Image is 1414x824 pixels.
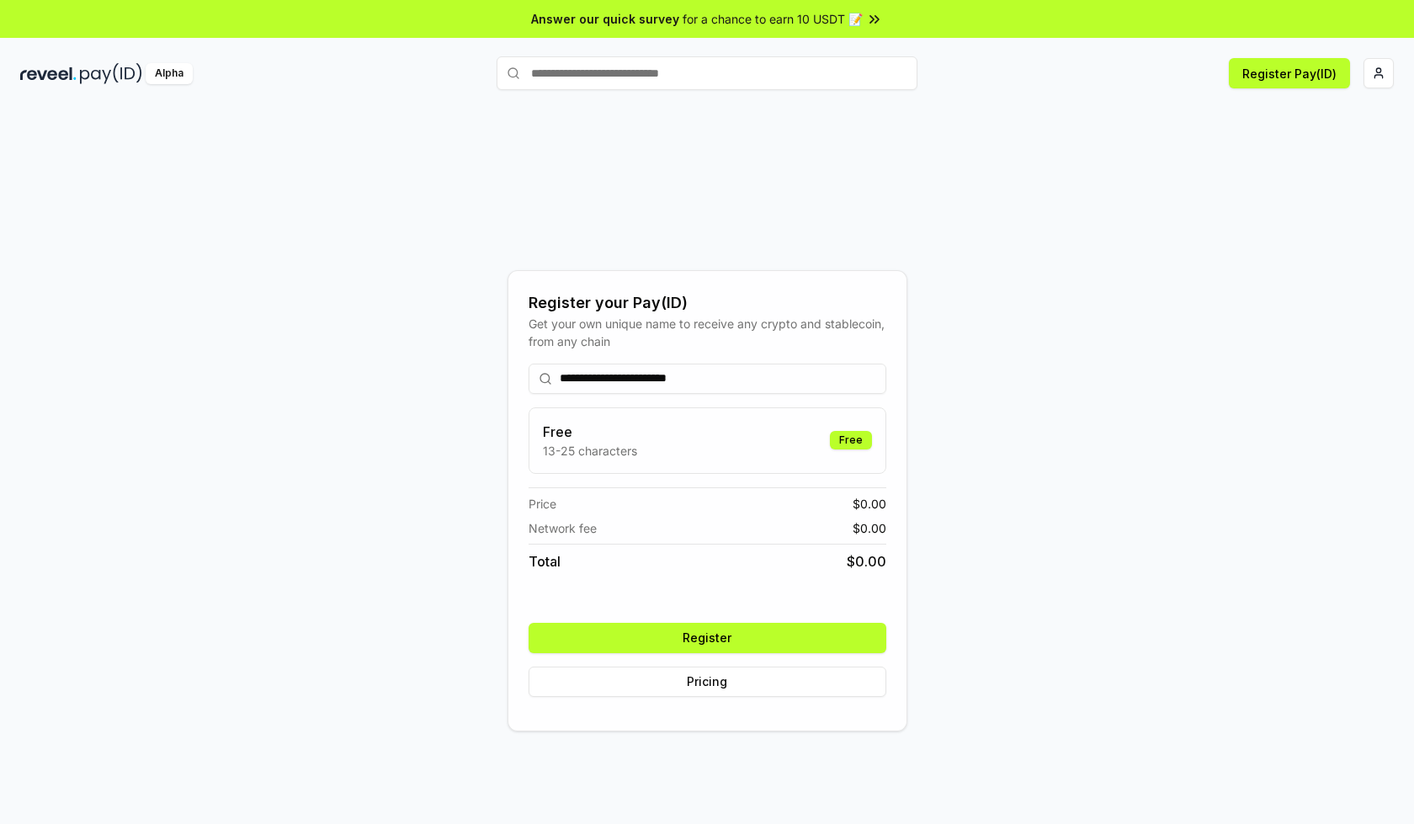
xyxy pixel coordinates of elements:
span: $ 0.00 [847,551,886,571]
span: for a chance to earn 10 USDT 📝 [683,10,863,28]
img: reveel_dark [20,63,77,84]
button: Register [529,623,886,653]
button: Pricing [529,667,886,697]
div: Alpha [146,63,193,84]
img: pay_id [80,63,142,84]
span: $ 0.00 [853,519,886,537]
button: Register Pay(ID) [1229,58,1350,88]
span: Answer our quick survey [531,10,679,28]
span: Price [529,495,556,513]
div: Get your own unique name to receive any crypto and stablecoin, from any chain [529,315,886,350]
span: Total [529,551,561,571]
span: Network fee [529,519,597,537]
div: Free [830,431,872,449]
h3: Free [543,422,637,442]
span: $ 0.00 [853,495,886,513]
div: Register your Pay(ID) [529,291,886,315]
p: 13-25 characters [543,442,637,460]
